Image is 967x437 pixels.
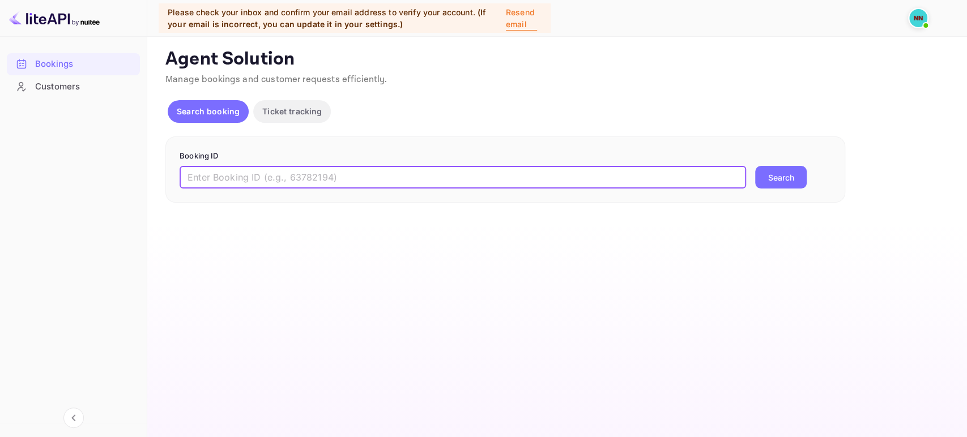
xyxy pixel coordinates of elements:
button: Collapse navigation [63,408,84,428]
p: Ticket tracking [262,105,322,117]
img: LiteAPI logo [9,9,100,27]
input: Enter Booking ID (e.g., 63782194) [180,166,746,188]
p: Search booking [177,105,240,117]
span: Manage bookings and customer requests efficiently. [165,74,387,85]
span: Please check your inbox and confirm your email address to verify your account. [168,7,475,17]
p: Agent Solution [165,48,947,71]
p: Resend email [506,6,537,31]
a: Customers [7,76,140,97]
div: Bookings [7,53,140,75]
p: Booking ID [180,151,831,162]
a: Bookings [7,53,140,74]
button: Search [755,166,807,188]
img: N/A N/A [909,9,927,27]
div: Customers [35,80,134,93]
div: Customers [7,76,140,98]
div: Bookings [35,58,134,71]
